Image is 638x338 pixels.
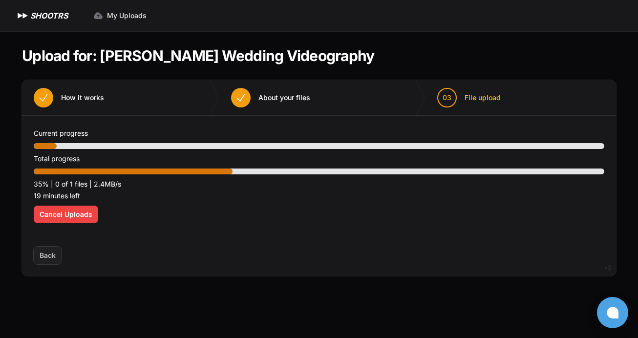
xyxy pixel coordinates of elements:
[219,80,322,115] button: About your files
[61,93,104,103] span: How it works
[40,210,92,219] span: Cancel Uploads
[87,7,152,24] a: My Uploads
[34,178,604,190] p: 35% | 0 of 1 files | 2.4MB/s
[34,127,604,139] p: Current progress
[34,153,604,165] p: Total progress
[465,93,501,103] span: File upload
[425,80,512,115] button: 03 File upload
[34,190,604,202] p: 19 minutes left
[16,10,68,21] a: SHOOTRS SHOOTRS
[597,297,628,328] button: Open chat window
[30,10,68,21] h1: SHOOTRS
[34,206,98,223] button: Cancel Uploads
[258,93,310,103] span: About your files
[604,262,611,274] div: v2
[443,93,451,103] span: 03
[22,47,374,64] h1: Upload for: [PERSON_NAME] Wedding Videography
[22,80,116,115] button: How it works
[107,11,147,21] span: My Uploads
[16,10,30,21] img: SHOOTRS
